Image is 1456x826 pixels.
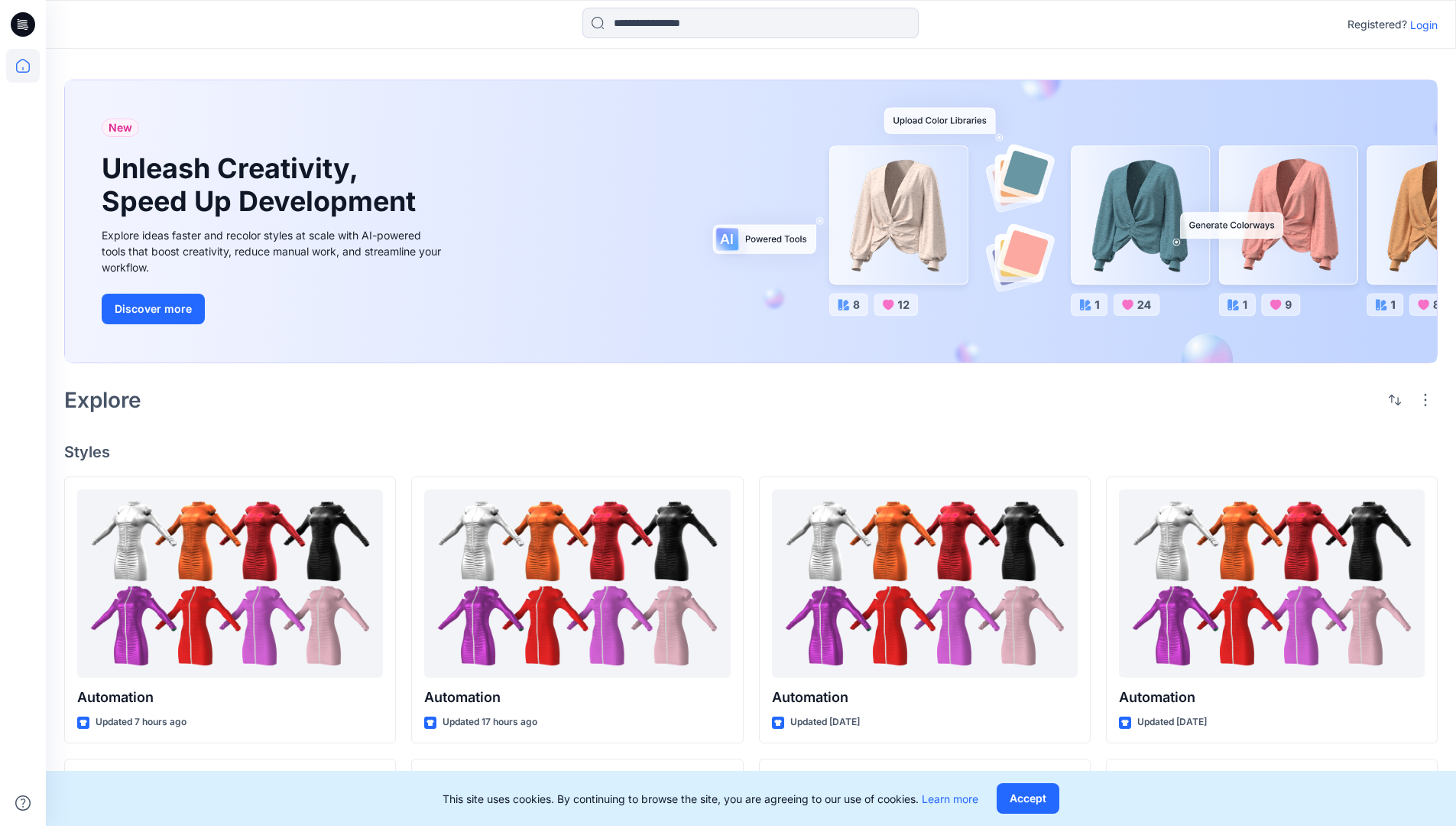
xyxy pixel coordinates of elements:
[1119,489,1425,678] a: Automation
[102,152,423,218] h1: Unleash Creativity, Speed Up Development
[77,687,383,708] p: Automation
[109,119,132,137] span: New
[790,714,860,730] p: Updated [DATE]
[1119,687,1425,708] p: Automation
[424,489,730,678] a: Automation
[102,294,205,324] button: Discover more
[102,227,446,275] div: Explore ideas faster and recolor styles at scale with AI-powered tools that boost creativity, red...
[772,489,1078,678] a: Automation
[77,489,383,678] a: Automation
[1137,714,1207,730] p: Updated [DATE]
[772,687,1078,708] p: Automation
[96,714,186,730] p: Updated 7 hours ago
[102,294,446,324] a: Discover more
[1410,17,1438,33] p: Login
[997,783,1059,814] button: Accept
[424,687,730,708] p: Automation
[1347,15,1407,34] p: Registered?
[64,388,141,412] h2: Explore
[443,791,978,807] p: This site uses cookies. By continuing to browse the site, you are agreeing to our use of cookies.
[922,792,978,805] a: Learn more
[443,714,537,730] p: Updated 17 hours ago
[64,443,1438,461] h4: Styles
